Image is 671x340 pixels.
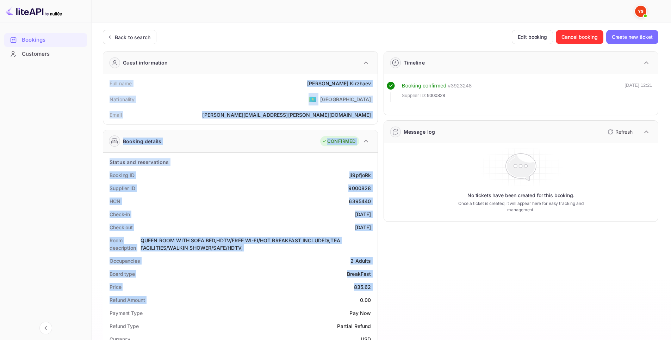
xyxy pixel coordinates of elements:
div: Room description [110,237,141,251]
div: QUEEN ROOM WITH SOFA BED,HDTV/FREE WI-FI/HOT BREAKFAST INCLUDED/,TEA FACILITIES/WALKIN SHOWER/SAF... [141,237,371,251]
div: [DATE] [355,224,371,231]
div: Timeline [404,59,425,66]
div: 6395440 [349,198,371,205]
div: HCN [110,198,120,205]
div: BreakFast [347,270,371,278]
div: Refund Amount [110,296,145,304]
div: Bookings [4,33,87,47]
button: Edit booking [512,30,553,44]
button: Create new ticket [606,30,658,44]
div: Booking confirmed [402,82,447,90]
div: [PERSON_NAME] Kirzhaev [307,80,371,87]
div: Status and reservations [110,158,169,166]
div: [PERSON_NAME][EMAIL_ADDRESS][PERSON_NAME][DOMAIN_NAME] [202,111,371,119]
div: Occupancies [110,257,140,265]
div: 835.62 [354,283,371,291]
div: Nationality [110,96,135,103]
div: Payment Type [110,309,143,317]
div: Supplier ID [110,184,135,192]
span: Supplier ID: [402,92,427,99]
div: 0.00 [360,296,371,304]
button: Refresh [603,126,635,138]
span: United States [309,93,317,105]
div: # 3923248 [448,82,472,90]
a: Bookings [4,33,87,46]
div: Full name [110,80,132,87]
a: Customers [4,47,87,60]
span: 9000828 [427,92,445,99]
button: Cancel booking [556,30,603,44]
div: Bookings [22,36,83,44]
div: Board type [110,270,135,278]
div: Back to search [115,34,150,41]
button: Collapse navigation [39,322,52,334]
p: Refresh [615,128,633,135]
div: [GEOGRAPHIC_DATA] [320,96,371,103]
div: 9000828 [348,184,371,192]
div: Booking ID [110,171,135,179]
div: Booking details [123,138,161,145]
div: Price [110,283,122,291]
div: Guest information [123,59,168,66]
div: Message log [404,128,435,135]
div: Check out [110,224,133,231]
div: ji9pfjoRk [349,171,371,179]
div: Partial Refund [337,322,371,330]
div: [DATE] 12:21 [625,82,652,102]
div: Refund Type [110,322,139,330]
div: Check-in [110,211,130,218]
div: [DATE] [355,211,371,218]
div: Pay Now [349,309,371,317]
div: 2 Adults [350,257,371,265]
img: Yandex Support [635,6,646,17]
div: CONFIRMED [322,138,355,145]
div: Customers [4,47,87,61]
div: Email [110,111,122,119]
p: Once a ticket is created, it will appear here for easy tracking and management. [447,200,595,213]
img: LiteAPI logo [6,6,62,17]
div: Customers [22,50,83,58]
p: No tickets have been created for this booking. [467,192,574,199]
